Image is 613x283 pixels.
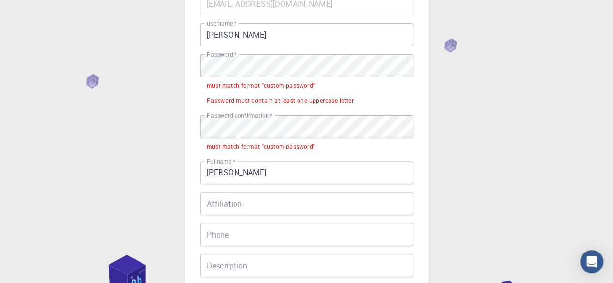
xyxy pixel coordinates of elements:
div: must match format "custom-password" [207,142,315,151]
div: Open Intercom Messenger [580,250,603,273]
label: Fullname [207,157,235,165]
label: Password confirmation [207,111,272,119]
div: must match format "custom-password" [207,81,315,90]
div: Password must contain at least one uppercase letter [207,96,354,105]
label: Password [207,50,236,59]
label: username [207,19,236,28]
